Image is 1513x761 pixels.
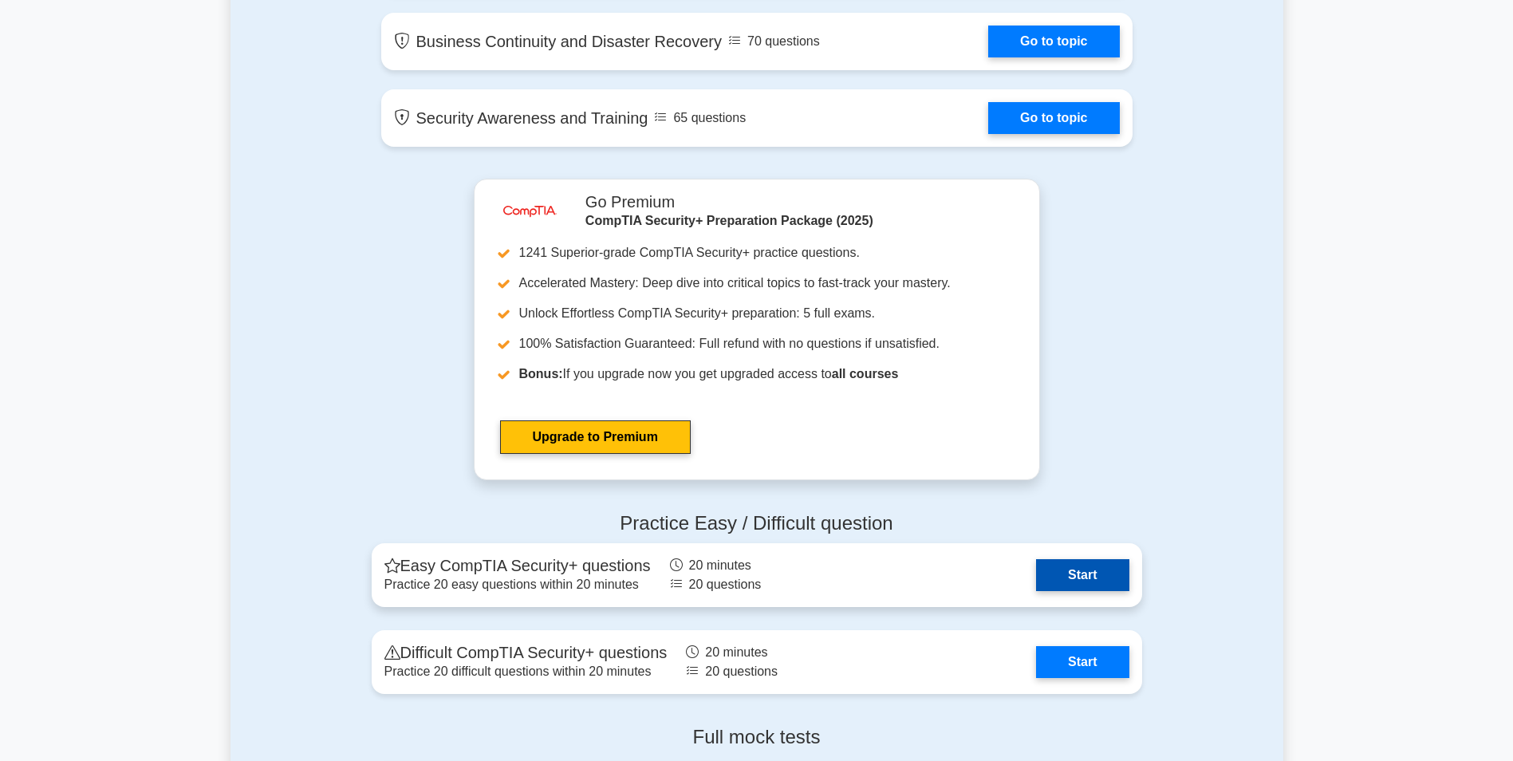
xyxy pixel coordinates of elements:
a: Start [1036,559,1129,591]
a: Go to topic [988,26,1119,57]
a: Upgrade to Premium [500,420,691,454]
h4: Full mock tests [372,726,1142,749]
a: Go to topic [988,102,1119,134]
h4: Practice Easy / Difficult question [372,512,1142,535]
a: Start [1036,646,1129,678]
